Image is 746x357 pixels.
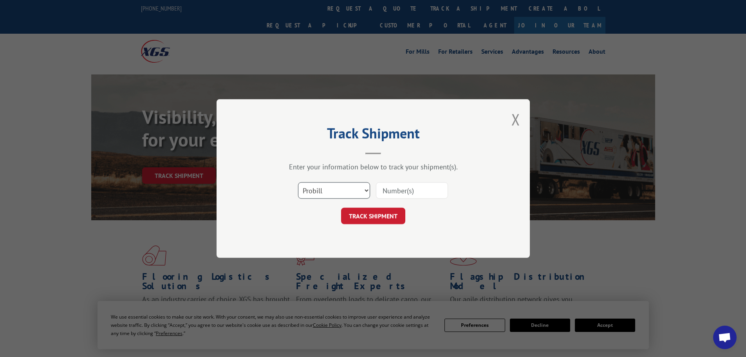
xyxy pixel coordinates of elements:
[341,208,405,224] button: TRACK SHIPMENT
[713,326,737,349] div: Open chat
[256,162,491,171] div: Enter your information below to track your shipment(s).
[256,128,491,143] h2: Track Shipment
[376,182,448,199] input: Number(s)
[511,109,520,130] button: Close modal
